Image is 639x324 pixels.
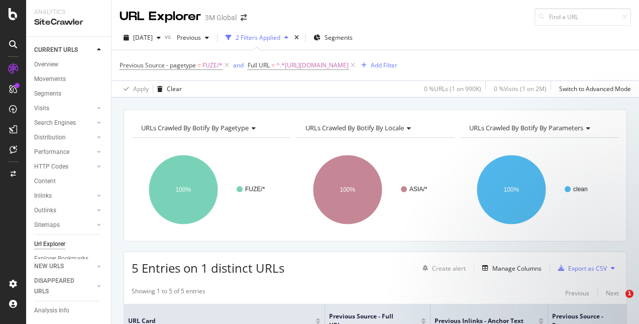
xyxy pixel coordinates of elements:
[133,33,153,42] span: 2025 Sep. 14th
[460,146,616,233] svg: A chart.
[34,103,49,114] div: Visits
[233,60,244,70] button: and
[494,85,547,93] div: 0 % Visits ( 1 on 2M )
[34,276,85,297] div: DISAPPEARED URLS
[340,186,355,193] text: 100%
[34,161,94,172] a: HTTP Codes
[34,261,94,272] a: NEW URLS
[173,30,213,46] button: Previous
[371,61,397,69] div: Add Filter
[34,261,64,272] div: NEW URLS
[418,260,466,276] button: Create alert
[34,305,69,316] div: Analysis Info
[133,85,149,93] div: Apply
[34,118,94,128] a: Search Engines
[173,33,201,42] span: Previous
[34,205,94,216] a: Outlinks
[236,33,280,42] div: 2 Filters Applied
[34,276,94,297] a: DISAPPEARED URLS
[120,30,165,46] button: [DATE]
[34,147,69,157] div: Performance
[120,61,196,69] span: Previous Source - pagetype
[309,30,357,46] button: Segments
[296,146,453,233] svg: A chart.
[167,85,182,93] div: Clear
[34,254,104,264] a: Explorer Bookmarks
[357,59,397,71] button: Add Filter
[305,123,404,132] span: URLs Crawled By Botify By locale
[34,74,66,85] div: Movements
[605,290,629,314] iframe: Intercom live chat
[34,118,76,128] div: Search Engines
[573,186,588,193] text: clean
[132,287,205,299] div: Showing 1 to 5 of 5 entries
[504,186,519,193] text: 100%
[409,186,428,193] text: ASIA/*
[120,81,149,97] button: Apply
[132,146,288,233] svg: A chart.
[34,176,56,187] div: Content
[197,61,201,69] span: =
[34,8,103,17] div: Analytics
[34,132,94,143] a: Distribution
[245,186,265,193] text: FUZE/*
[141,123,249,132] span: URLs Crawled By Botify By pagetype
[120,8,201,25] div: URL Explorer
[34,220,94,230] a: Sitemaps
[34,89,104,99] a: Segments
[271,61,275,69] span: =
[202,58,223,72] span: FUZE/*
[292,33,301,43] div: times
[34,103,94,114] a: Visits
[241,14,247,21] div: arrow-right-arrow-left
[303,120,446,136] h4: URLs Crawled By Botify By locale
[34,132,66,143] div: Distribution
[325,33,353,42] span: Segments
[555,81,631,97] button: Switch to Advanced Mode
[276,58,349,72] span: ^.*[URL][DOMAIN_NAME]
[205,13,237,23] div: 3M Global
[153,81,182,97] button: Clear
[34,45,78,55] div: CURRENT URLS
[34,239,65,250] div: Url Explorer
[34,205,56,216] div: Outlinks
[432,264,466,273] div: Create alert
[34,254,88,264] div: Explorer Bookmarks
[467,120,610,136] h4: URLs Crawled By Botify By parameters
[34,17,103,28] div: SiteCrawler
[139,120,282,136] h4: URLs Crawled By Botify By pagetype
[34,220,60,230] div: Sitemaps
[34,161,68,172] div: HTTP Codes
[34,45,94,55] a: CURRENT URLS
[34,239,104,250] a: Url Explorer
[248,61,270,69] span: Full URL
[625,290,633,298] span: 1
[233,61,244,69] div: and
[132,260,284,276] span: 5 Entries on 1 distinct URLs
[34,191,52,201] div: Inlinks
[34,59,58,70] div: Overview
[535,8,631,26] input: Find a URL
[176,186,191,193] text: 100%
[165,32,173,41] span: vs
[34,89,61,99] div: Segments
[559,85,631,93] div: Switch to Advanced Mode
[34,191,94,201] a: Inlinks
[469,123,583,132] span: URLs Crawled By Botify By parameters
[34,176,104,187] a: Content
[222,30,292,46] button: 2 Filters Applied
[34,305,104,316] a: Analysis Info
[34,59,104,70] a: Overview
[34,74,104,85] a: Movements
[34,147,94,157] a: Performance
[424,85,481,93] div: 0 % URLs ( 1 on 990K )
